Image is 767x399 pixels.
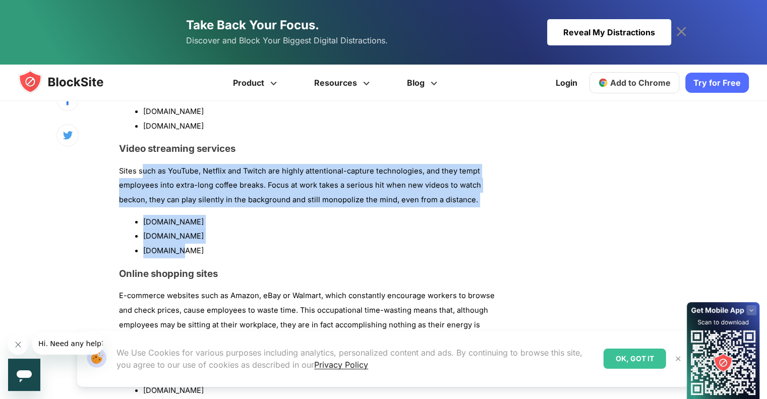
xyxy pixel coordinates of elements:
[216,65,297,101] a: Product
[604,349,666,369] div: OK, GOT IT
[143,244,507,258] li: [DOMAIN_NAME]
[610,78,671,88] span: Add to Chrome
[550,71,583,95] a: Login
[143,104,507,119] li: [DOMAIN_NAME]
[119,268,507,279] h3: Online shopping sites
[143,119,507,134] li: [DOMAIN_NAME]
[32,332,103,355] iframe: Message from company
[116,347,596,371] p: We Use Cookies for various purposes including analytics, personalized content and ads. By continu...
[119,164,507,207] p: Sites such as YouTube, Netflix and Twitch are highly attentional-capture technologies, and they t...
[685,73,749,93] a: Try for Free
[18,70,123,94] img: blocksite-icon.5d769676.svg
[119,143,507,154] h3: Video streaming services
[390,65,457,101] a: Blog
[119,289,507,361] p: E-commerce websites such as Amazon, eBay or Walmart, which constantly encourage workers to browse...
[143,229,507,244] li: [DOMAIN_NAME]
[672,352,685,365] button: Close
[8,359,40,391] iframe: Button to launch messaging window
[547,19,671,45] div: Reveal My Distractions
[186,33,388,48] span: Discover and Block Your Biggest Digital Distractions.
[6,7,73,15] span: Hi. Need any help?
[8,334,28,355] iframe: Close message
[297,65,390,101] a: Resources
[598,78,608,88] img: chrome-icon.svg
[186,18,319,32] span: Take Back Your Focus.
[674,355,682,363] img: Close
[589,72,679,93] a: Add to Chrome
[314,360,368,370] a: Privacy Policy
[143,215,507,230] li: [DOMAIN_NAME]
